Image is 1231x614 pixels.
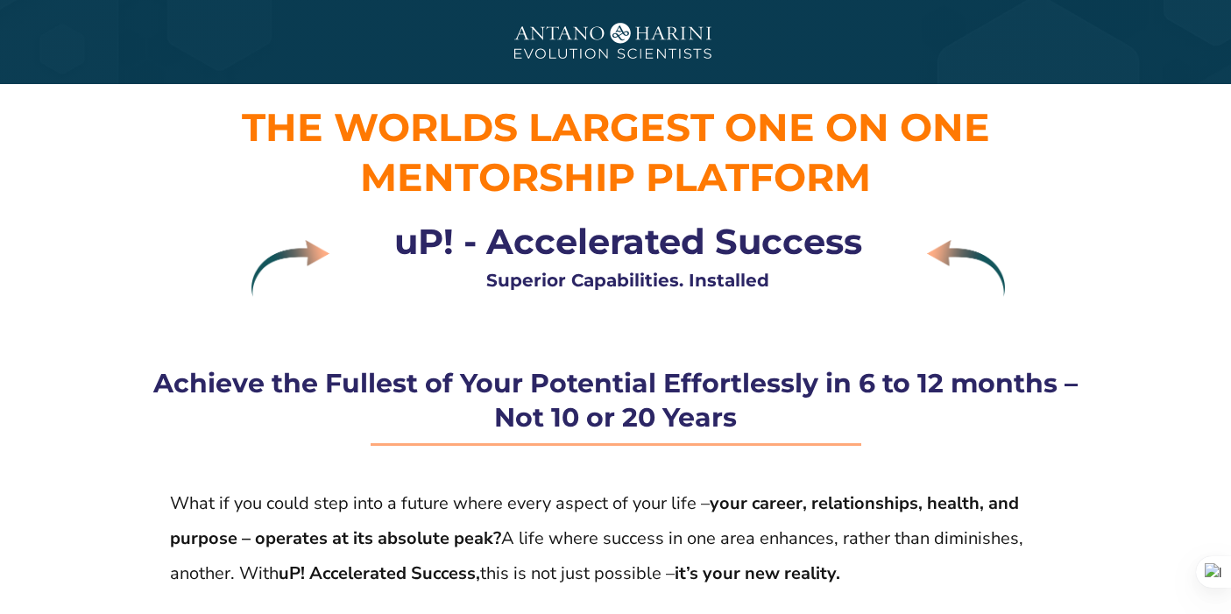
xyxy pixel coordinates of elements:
[486,270,769,291] strong: Superior Capabilities. Installed
[397,153,871,201] span: entorship Platform
[927,240,1005,297] img: Layer 9 copy
[485,10,747,75] img: A&H_Ev png
[242,103,990,201] span: THE WORLDS LARGEST ONE ON ONE M
[251,240,329,297] img: Layer 9
[394,220,862,263] strong: uP! - Accelerated Success
[153,367,1078,434] strong: Achieve the Fullest of Your Potential Effortlessly in 6 to 12 months – Not 10 or 20 Years
[675,561,840,585] strong: it’s your new reality.
[279,561,480,585] strong: uP! Accelerated Success,
[170,486,1062,591] p: What if you could step into a future where every aspect of your life – A life where success in on...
